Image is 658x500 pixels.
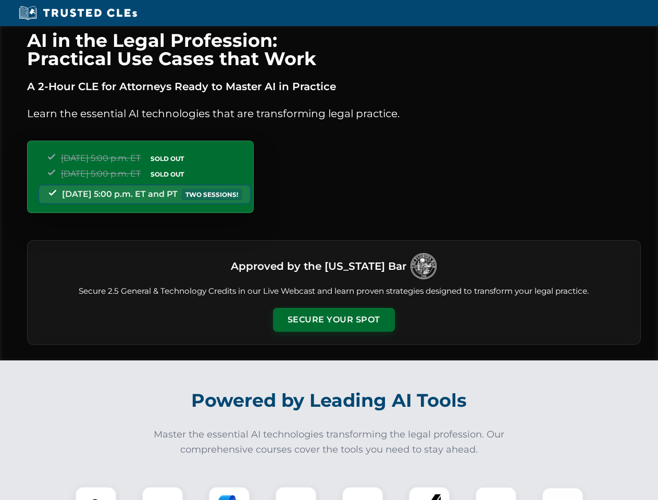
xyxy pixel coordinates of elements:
span: SOLD OUT [147,153,188,164]
p: Master the essential AI technologies transforming the legal profession. Our comprehensive courses... [147,427,512,457]
p: Learn the essential AI technologies that are transforming legal practice. [27,105,641,122]
img: Logo [411,253,437,279]
button: Secure Your Spot [273,308,395,332]
p: Secure 2.5 General & Technology Credits in our Live Webcast and learn proven strategies designed ... [40,285,628,297]
h1: AI in the Legal Profession: Practical Use Cases that Work [27,31,641,68]
span: [DATE] 5:00 p.m. ET [61,169,141,179]
p: A 2-Hour CLE for Attorneys Ready to Master AI in Practice [27,78,641,95]
span: SOLD OUT [147,169,188,180]
img: Trusted CLEs [16,5,140,21]
h3: Approved by the [US_STATE] Bar [231,257,406,276]
span: [DATE] 5:00 p.m. ET [61,153,141,163]
h2: Powered by Leading AI Tools [41,382,618,419]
